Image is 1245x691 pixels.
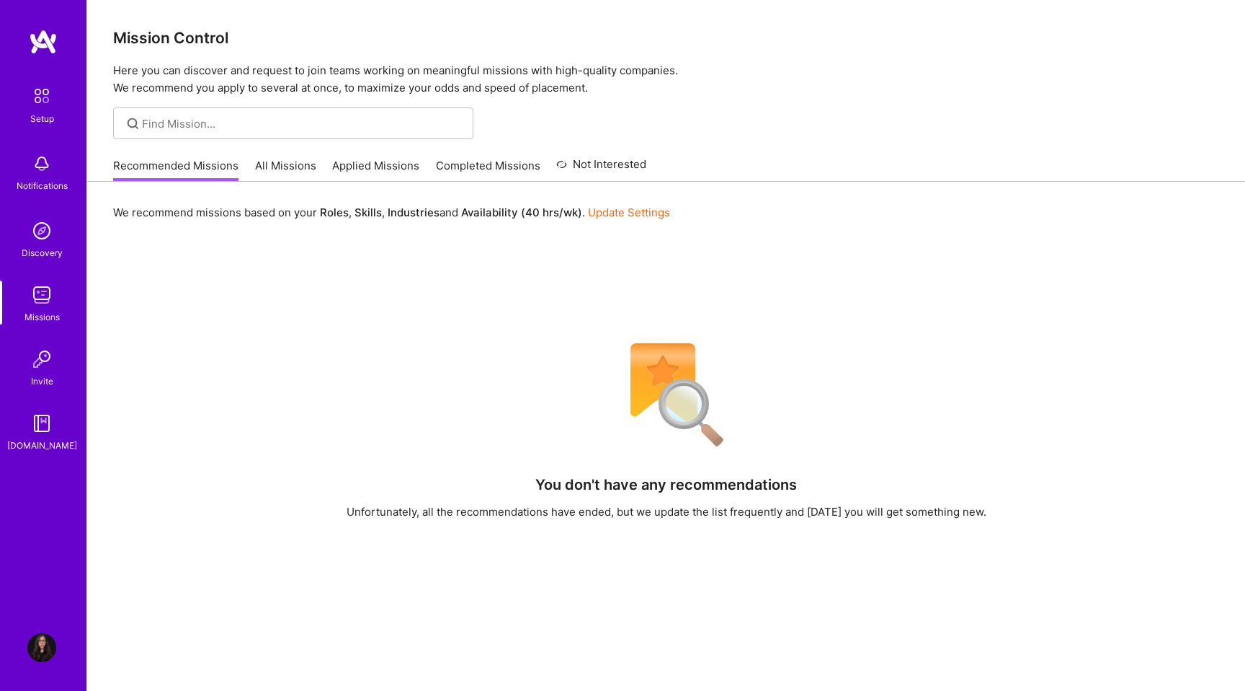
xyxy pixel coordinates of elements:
p: We recommend missions based on your , , and . [113,205,670,220]
h3: Mission Control [113,29,1219,47]
b: Skills [354,206,382,219]
a: Applied Missions [332,158,419,182]
h4: You don't have any recommendations [535,476,797,493]
img: bell [27,149,56,178]
img: setup [27,81,57,111]
img: Invite [27,345,56,374]
a: User Avatar [24,633,60,662]
div: Discovery [22,245,63,260]
a: Not Interested [556,156,646,182]
a: Update Settings [588,206,670,219]
img: discovery [27,216,56,245]
b: Roles [320,206,349,219]
img: teamwork [27,281,56,309]
img: No Results [605,334,728,457]
div: Notifications [17,178,68,193]
i: icon SearchGrey [125,115,141,132]
div: [DOMAIN_NAME] [7,438,77,453]
b: Industries [388,206,439,219]
a: All Missions [255,158,316,182]
b: Availability (40 hrs/wk) [461,206,582,219]
img: User Avatar [27,633,56,662]
img: logo [29,29,58,55]
a: Completed Missions [436,158,540,182]
div: Unfortunately, all the recommendations have ended, but we update the list frequently and [DATE] y... [347,504,986,519]
input: Find Mission... [142,116,463,131]
a: Recommended Missions [113,158,238,182]
div: Invite [31,374,53,389]
p: Here you can discover and request to join teams working on meaningful missions with high-quality ... [113,62,1219,97]
div: Missions [24,309,60,325]
img: guide book [27,409,56,438]
div: Setup [30,111,54,126]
